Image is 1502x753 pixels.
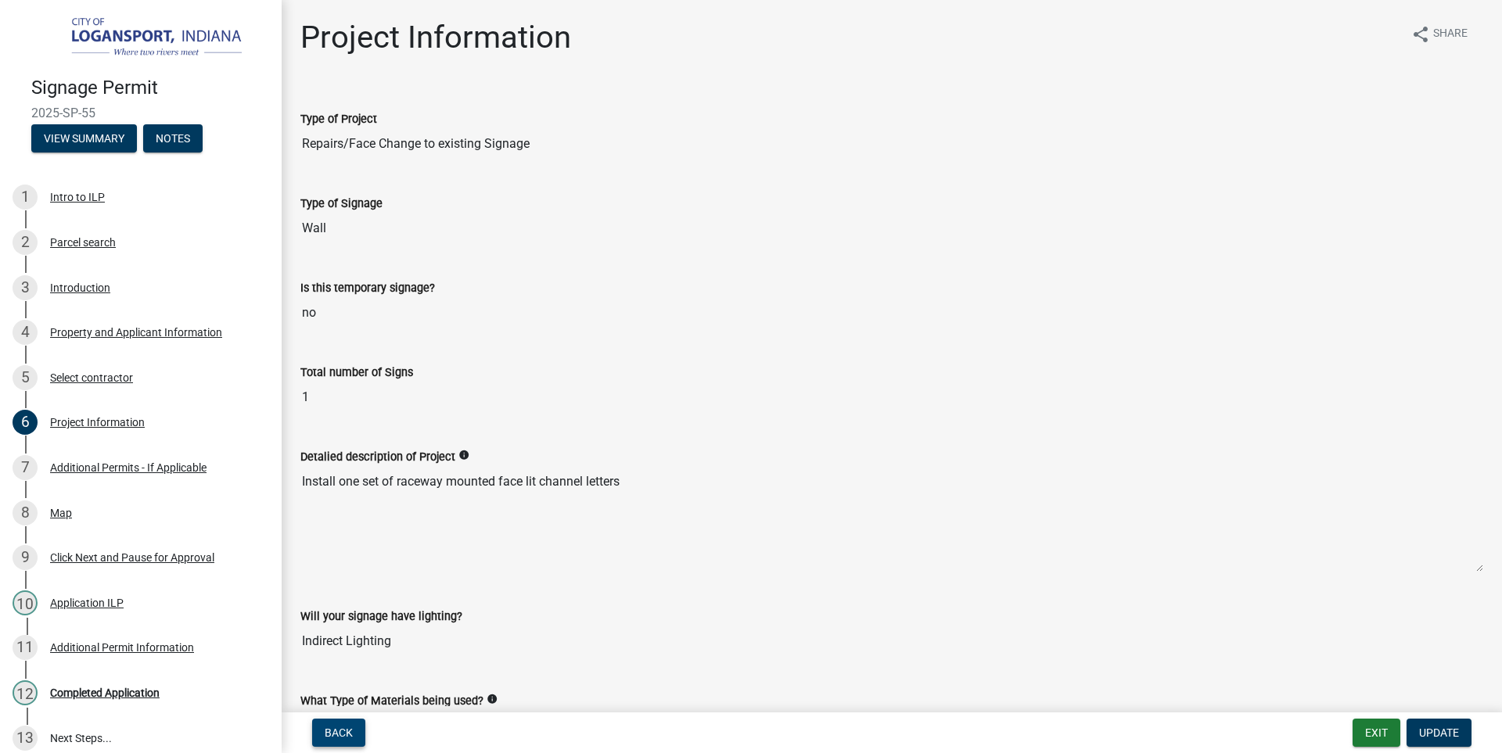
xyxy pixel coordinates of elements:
[13,635,38,660] div: 11
[50,417,145,428] div: Project Information
[31,77,269,99] h4: Signage Permit
[50,372,133,383] div: Select contractor
[143,124,203,152] button: Notes
[13,365,38,390] div: 5
[31,124,137,152] button: View Summary
[458,450,469,461] i: info
[50,192,105,203] div: Intro to ILP
[50,597,124,608] div: Application ILP
[50,462,207,473] div: Additional Permits - If Applicable
[13,275,38,300] div: 3
[13,230,38,255] div: 2
[13,680,38,705] div: 12
[31,106,250,120] span: 2025-SP-55
[1411,25,1430,44] i: share
[50,642,194,653] div: Additional Permit Information
[1407,719,1471,747] button: Update
[13,545,38,570] div: 9
[300,611,462,622] label: Will your signage have lighting?
[13,455,38,480] div: 7
[13,410,38,435] div: 6
[50,237,116,248] div: Parcel search
[13,320,38,345] div: 4
[50,507,72,518] div: Map
[50,282,110,293] div: Introduction
[13,590,38,615] div: 10
[312,719,365,747] button: Back
[300,696,483,707] label: What Type of Materials being used?
[300,452,455,463] label: Detalied description of Project
[300,199,383,210] label: Type of Signage
[143,133,203,145] wm-modal-confirm: Notes
[300,466,1483,572] textarea: Install one set of raceway mounted face lit channel letters
[1433,25,1468,44] span: Share
[487,694,498,705] i: info
[31,133,137,145] wm-modal-confirm: Summary
[13,185,38,210] div: 1
[325,726,353,739] span: Back
[1399,19,1480,49] button: shareShare
[300,19,571,56] h1: Project Information
[300,283,435,294] label: Is this temporary signage?
[300,114,377,125] label: Type of Project
[50,687,160,698] div: Completed Application
[31,16,257,60] img: City of Logansport, Indiana
[50,552,214,563] div: Click Next and Pause for Approval
[50,327,222,338] div: Property and Applicant Information
[300,368,413,378] label: Total number of Signs
[13,726,38,751] div: 13
[13,500,38,525] div: 8
[1353,719,1400,747] button: Exit
[1419,726,1459,739] span: Update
